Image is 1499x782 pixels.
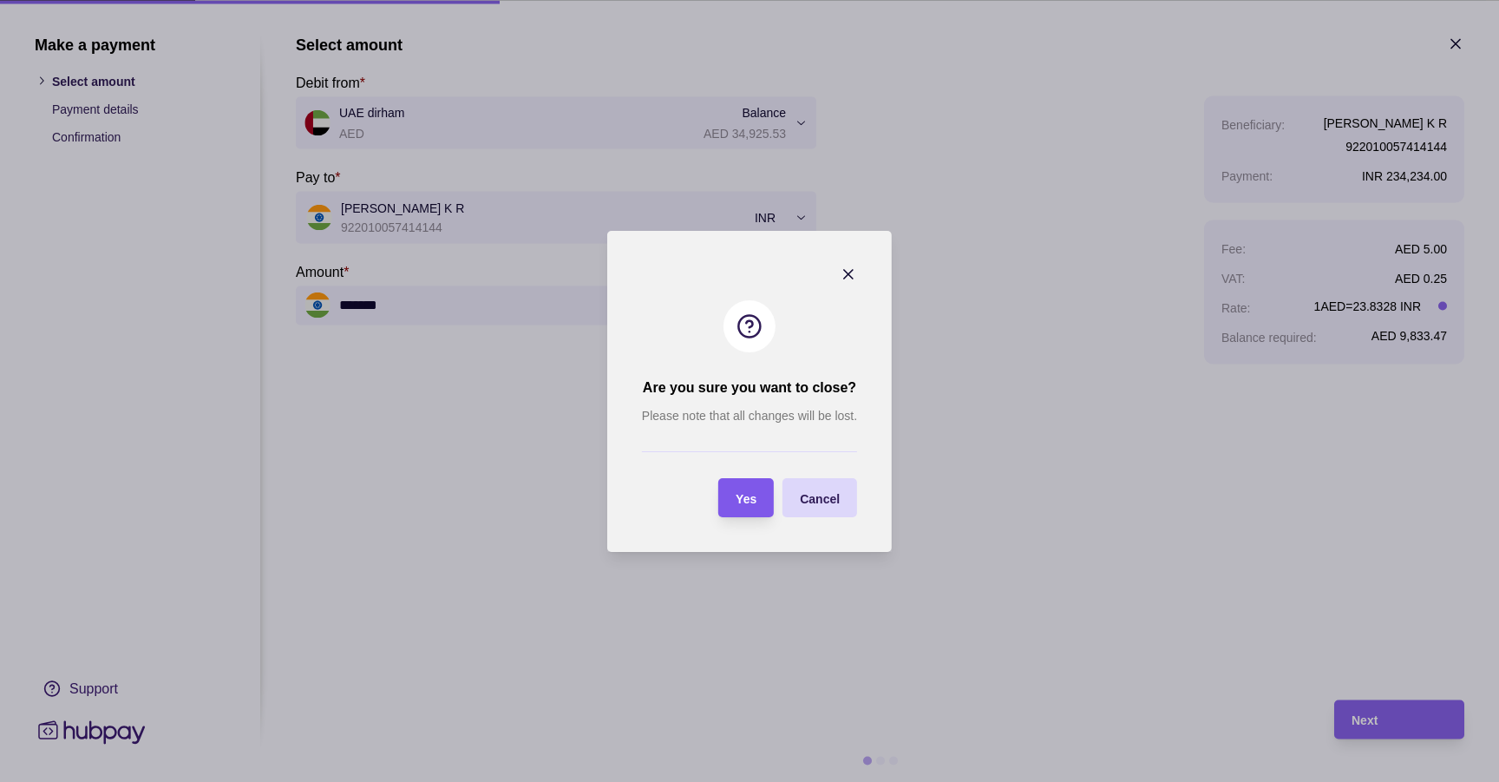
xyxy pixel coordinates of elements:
[736,491,756,505] span: Yes
[642,406,857,425] p: Please note that all changes will be lost.
[782,478,857,517] button: Cancel
[800,491,840,505] span: Cancel
[643,378,856,398] h2: Are you sure you want to close?
[718,478,774,517] button: Yes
